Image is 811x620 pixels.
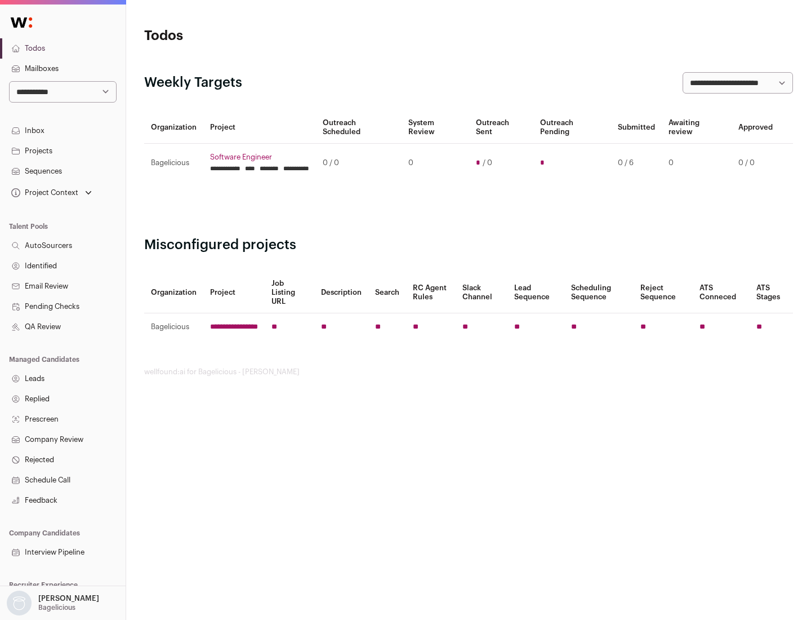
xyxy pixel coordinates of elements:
a: Software Engineer [210,153,309,162]
h2: Weekly Targets [144,74,242,92]
th: Submitted [611,112,662,144]
footer: wellfound:ai for Bagelicious - [PERSON_NAME] [144,367,793,377]
p: [PERSON_NAME] [38,594,99,603]
th: Reject Sequence [634,272,693,313]
th: Project [203,112,316,144]
td: 0 [662,144,732,183]
button: Open dropdown [9,185,94,201]
th: Approved [732,112,779,144]
th: Search [368,272,406,313]
td: 0 / 0 [732,144,779,183]
span: / 0 [483,158,492,167]
p: Bagelicious [38,603,75,612]
th: Lead Sequence [507,272,564,313]
th: Job Listing URL [265,272,314,313]
th: Project [203,272,265,313]
th: ATS Conneced [693,272,749,313]
th: Outreach Sent [469,112,534,144]
th: ATS Stages [750,272,793,313]
th: Description [314,272,368,313]
td: 0 [402,144,469,183]
th: Scheduling Sequence [564,272,634,313]
img: nopic.png [7,591,32,615]
th: Organization [144,272,203,313]
td: 0 / 6 [611,144,662,183]
th: Organization [144,112,203,144]
th: Slack Channel [456,272,507,313]
img: Wellfound [5,11,38,34]
h2: Misconfigured projects [144,236,793,254]
th: RC Agent Rules [406,272,455,313]
th: Outreach Pending [533,112,611,144]
h1: Todos [144,27,360,45]
th: System Review [402,112,469,144]
th: Awaiting review [662,112,732,144]
th: Outreach Scheduled [316,112,402,144]
td: Bagelicious [144,313,203,341]
td: Bagelicious [144,144,203,183]
td: 0 / 0 [316,144,402,183]
button: Open dropdown [5,591,101,615]
div: Project Context [9,188,78,197]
